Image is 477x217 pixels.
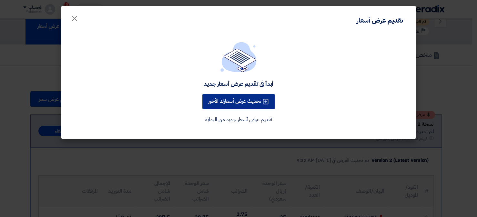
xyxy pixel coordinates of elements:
button: Close [66,10,84,23]
button: تحديث عرض أسعارك الأخير [202,94,275,109]
div: تقديم عرض أسعار [357,15,403,25]
a: تقديم عرض أسعار جديد من البداية [205,116,272,123]
img: empty_state_list.svg [220,42,257,72]
div: أبدأ في تقديم عرض أسعار جديد [204,80,273,87]
span: × [71,8,78,28]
